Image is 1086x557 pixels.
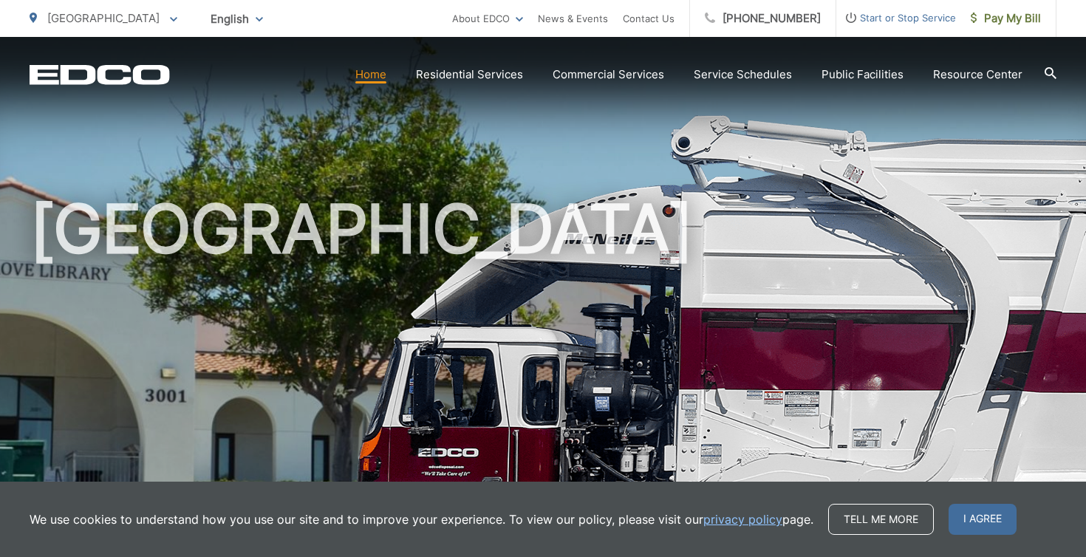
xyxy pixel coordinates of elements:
a: Public Facilities [822,66,904,83]
span: English [199,6,274,32]
span: I agree [949,504,1017,535]
a: privacy policy [703,510,782,528]
a: About EDCO [452,10,523,27]
a: Home [355,66,386,83]
a: EDCD logo. Return to the homepage. [30,64,170,85]
a: Commercial Services [553,66,664,83]
span: [GEOGRAPHIC_DATA] [47,11,160,25]
a: Residential Services [416,66,523,83]
a: Resource Center [933,66,1022,83]
a: Tell me more [828,504,934,535]
a: Service Schedules [694,66,792,83]
p: We use cookies to understand how you use our site and to improve your experience. To view our pol... [30,510,813,528]
a: Contact Us [623,10,675,27]
a: News & Events [538,10,608,27]
span: Pay My Bill [971,10,1041,27]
